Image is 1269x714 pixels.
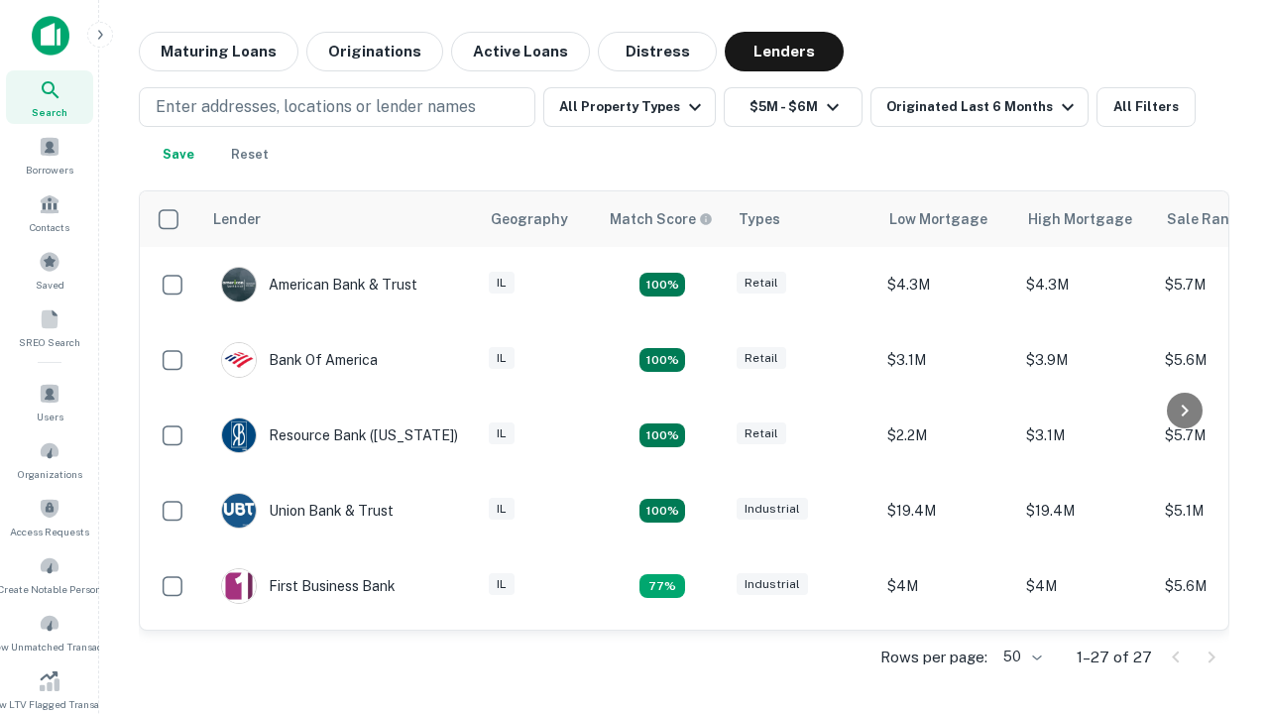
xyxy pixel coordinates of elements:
div: Retail [737,347,786,370]
button: Originations [306,32,443,71]
a: Borrowers [6,128,93,181]
p: Enter addresses, locations or lender names [156,95,476,119]
div: Geography [491,207,568,231]
img: picture [222,569,256,603]
a: Users [6,375,93,428]
div: Industrial [737,498,808,521]
p: 1–27 of 27 [1077,646,1152,669]
button: Reset [218,135,282,175]
div: Retail [737,422,786,445]
div: Bank Of America [221,342,378,378]
div: Industrial [737,573,808,596]
span: Contacts [30,219,69,235]
td: $3.9M [877,624,1016,699]
td: $4.2M [1016,624,1155,699]
img: picture [222,418,256,452]
div: 50 [995,643,1045,671]
td: $4M [1016,548,1155,624]
button: All Property Types [543,87,716,127]
td: $3.1M [877,322,1016,398]
button: Save your search to get updates of matches that match your search criteria. [147,135,210,175]
th: Lender [201,191,479,247]
img: picture [222,494,256,528]
a: Contacts [6,185,93,239]
button: Distress [598,32,717,71]
button: $5M - $6M [724,87,863,127]
div: Matching Properties: 3, hasApolloMatch: undefined [639,574,685,598]
div: Matching Properties: 7, hasApolloMatch: undefined [639,273,685,297]
span: SREO Search [19,334,80,350]
img: capitalize-icon.png [32,16,69,56]
div: IL [489,347,515,370]
td: $19.4M [877,473,1016,548]
span: Access Requests [10,524,89,539]
div: IL [489,498,515,521]
span: Saved [36,277,64,293]
h6: Match Score [610,208,709,230]
div: First Business Bank [221,568,396,604]
a: Search [6,70,93,124]
div: American Bank & Trust [221,267,417,302]
div: IL [489,272,515,295]
button: Active Loans [451,32,590,71]
button: Lenders [725,32,844,71]
span: Users [37,409,63,424]
td: $4.3M [1016,247,1155,322]
a: SREO Search [6,300,93,354]
div: Resource Bank ([US_STATE]) [221,417,458,453]
td: $3.1M [1016,398,1155,473]
td: $19.4M [1016,473,1155,548]
div: Union Bank & Trust [221,493,394,529]
th: Capitalize uses an advanced AI algorithm to match your search with the best lender. The match sco... [598,191,727,247]
div: Matching Properties: 4, hasApolloMatch: undefined [639,423,685,447]
a: Access Requests [6,490,93,543]
td: $2.2M [877,398,1016,473]
span: Borrowers [26,162,73,178]
a: Organizations [6,432,93,486]
a: Saved [6,243,93,297]
a: Review Unmatched Transactions [6,605,93,658]
img: picture [222,343,256,377]
td: $4M [877,548,1016,624]
span: Search [32,104,67,120]
div: IL [489,422,515,445]
button: Enter addresses, locations or lender names [139,87,535,127]
button: All Filters [1096,87,1196,127]
th: High Mortgage [1016,191,1155,247]
th: Types [727,191,877,247]
p: Rows per page: [880,646,987,669]
div: IL [489,573,515,596]
div: Types [739,207,780,231]
td: $3.9M [1016,322,1155,398]
button: Originated Last 6 Months [870,87,1089,127]
button: Maturing Loans [139,32,298,71]
iframe: Chat Widget [1170,555,1269,651]
td: $4.3M [877,247,1016,322]
div: Matching Properties: 4, hasApolloMatch: undefined [639,499,685,523]
div: Lender [213,207,261,231]
th: Geography [479,191,598,247]
a: Create Notable Person [6,547,93,601]
img: picture [222,268,256,301]
div: High Mortgage [1028,207,1132,231]
div: Matching Properties: 4, hasApolloMatch: undefined [639,348,685,372]
span: Organizations [18,466,82,482]
div: Originated Last 6 Months [886,95,1080,119]
div: Capitalize uses an advanced AI algorithm to match your search with the best lender. The match sco... [610,208,713,230]
th: Low Mortgage [877,191,1016,247]
div: Retail [737,272,786,295]
div: Low Mortgage [889,207,987,231]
